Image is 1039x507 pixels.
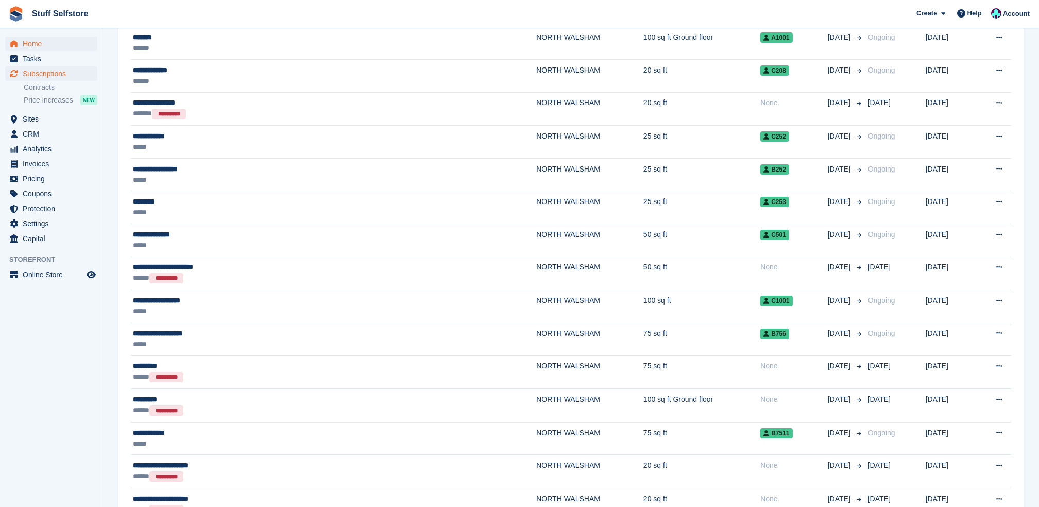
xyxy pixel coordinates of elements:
[926,126,975,159] td: [DATE]
[5,216,97,231] a: menu
[868,362,891,370] span: [DATE]
[926,27,975,60] td: [DATE]
[5,37,97,51] a: menu
[926,224,975,257] td: [DATE]
[828,97,853,108] span: [DATE]
[868,461,891,469] span: [DATE]
[828,428,853,438] span: [DATE]
[5,231,97,246] a: menu
[643,158,760,191] td: 25 sq ft
[23,231,84,246] span: Capital
[643,455,760,488] td: 20 sq ft
[967,8,982,19] span: Help
[643,92,760,126] td: 20 sq ft
[5,127,97,141] a: menu
[828,328,853,339] span: [DATE]
[926,290,975,323] td: [DATE]
[868,33,895,41] span: Ongoing
[868,429,895,437] span: Ongoing
[5,157,97,171] a: menu
[926,158,975,191] td: [DATE]
[643,126,760,159] td: 25 sq ft
[926,59,975,92] td: [DATE]
[868,165,895,173] span: Ongoing
[828,295,853,306] span: [DATE]
[23,172,84,186] span: Pricing
[28,5,92,22] a: Stuff Selfstore
[5,201,97,216] a: menu
[23,157,84,171] span: Invoices
[23,267,84,282] span: Online Store
[916,8,937,19] span: Create
[868,495,891,503] span: [DATE]
[536,92,643,126] td: NORTH WALSHAM
[23,216,84,231] span: Settings
[926,323,975,356] td: [DATE]
[643,59,760,92] td: 20 sq ft
[536,257,643,290] td: NORTH WALSHAM
[536,290,643,323] td: NORTH WALSHAM
[828,196,853,207] span: [DATE]
[760,428,792,438] span: B7511
[536,389,643,422] td: NORTH WALSHAM
[23,37,84,51] span: Home
[23,187,84,201] span: Coupons
[760,460,828,471] div: None
[868,197,895,206] span: Ongoing
[5,267,97,282] a: menu
[926,455,975,488] td: [DATE]
[760,97,828,108] div: None
[643,323,760,356] td: 75 sq ft
[760,394,828,405] div: None
[868,296,895,305] span: Ongoing
[868,230,895,239] span: Ongoing
[868,66,895,74] span: Ongoing
[828,32,853,43] span: [DATE]
[760,494,828,504] div: None
[643,27,760,60] td: 100 sq ft Ground floor
[8,6,24,22] img: stora-icon-8386f47178a22dfd0bd8f6a31ec36ba5ce8667c1dd55bd0f319d3a0aa187defe.svg
[23,127,84,141] span: CRM
[760,262,828,273] div: None
[926,356,975,389] td: [DATE]
[643,422,760,455] td: 75 sq ft
[828,229,853,240] span: [DATE]
[828,460,853,471] span: [DATE]
[643,290,760,323] td: 100 sq ft
[760,329,789,339] span: B756
[991,8,1001,19] img: Simon Gardner
[828,494,853,504] span: [DATE]
[868,263,891,271] span: [DATE]
[828,131,853,142] span: [DATE]
[85,268,97,281] a: Preview store
[868,329,895,337] span: Ongoing
[536,158,643,191] td: NORTH WALSHAM
[536,27,643,60] td: NORTH WALSHAM
[643,356,760,389] td: 75 sq ft
[828,262,853,273] span: [DATE]
[5,187,97,201] a: menu
[868,395,891,403] span: [DATE]
[536,356,643,389] td: NORTH WALSHAM
[536,455,643,488] td: NORTH WALSHAM
[5,112,97,126] a: menu
[828,65,853,76] span: [DATE]
[760,65,789,76] span: C208
[643,191,760,224] td: 25 sq ft
[643,224,760,257] td: 50 sq ft
[760,197,789,207] span: C253
[5,172,97,186] a: menu
[23,52,84,66] span: Tasks
[536,191,643,224] td: NORTH WALSHAM
[23,201,84,216] span: Protection
[643,257,760,290] td: 50 sq ft
[536,323,643,356] td: NORTH WALSHAM
[926,257,975,290] td: [DATE]
[9,255,103,265] span: Storefront
[643,389,760,422] td: 100 sq ft Ground floor
[926,191,975,224] td: [DATE]
[828,164,853,175] span: [DATE]
[868,98,891,107] span: [DATE]
[23,66,84,81] span: Subscriptions
[926,389,975,422] td: [DATE]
